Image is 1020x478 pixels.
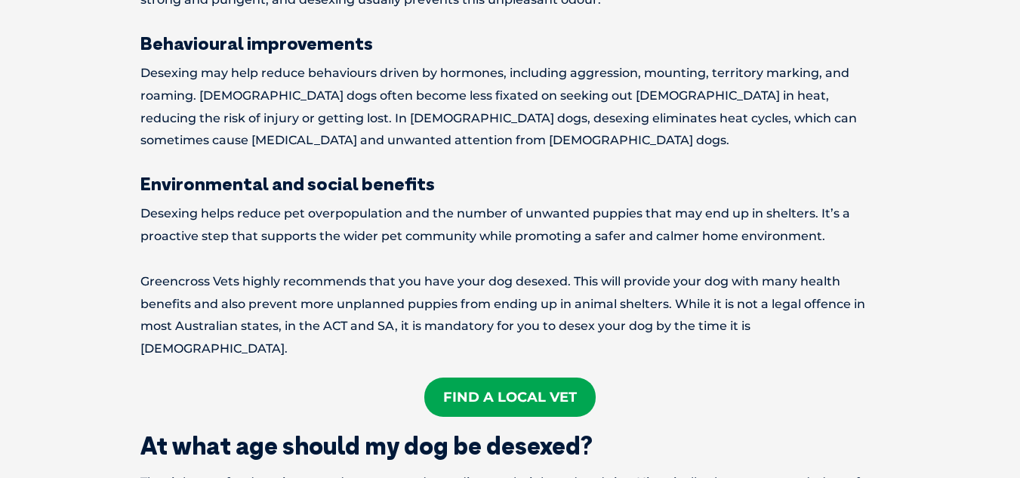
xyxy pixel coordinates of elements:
[140,62,880,152] p: Desexing may help reduce behaviours driven by hormones, including aggression, mounting, territory...
[140,433,880,458] h2: At what age should my dog be desexed?
[424,378,596,417] a: Find A Local Vet
[140,202,880,248] p: Desexing helps reduce pet overpopulation and the number of unwanted puppies that may end up in sh...
[140,174,880,193] h3: Environmental and social benefits
[140,270,880,360] p: Greencross Vets highly recommends that you have your dog desexed. This will provide your dog with...
[140,34,880,52] h3: Behavioural improvements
